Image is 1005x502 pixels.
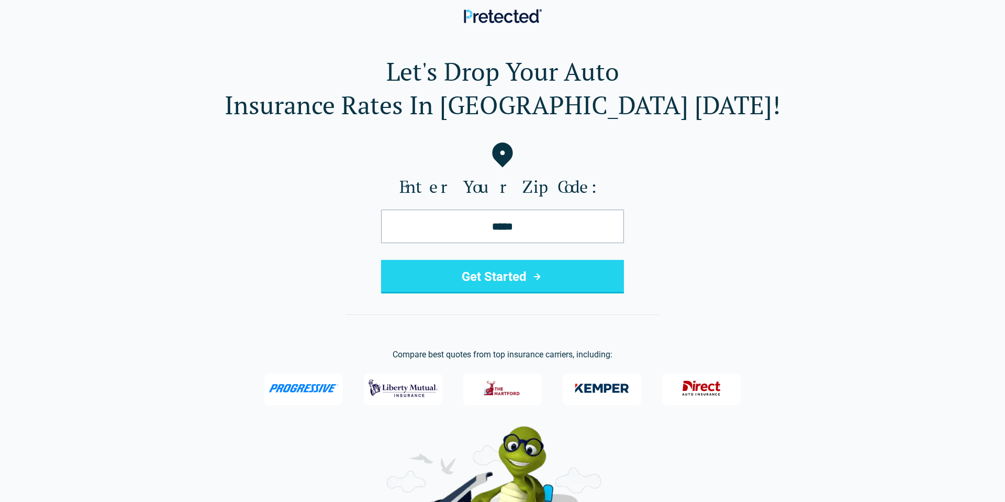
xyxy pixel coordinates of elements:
h1: Let's Drop Your Auto Insurance Rates In [GEOGRAPHIC_DATA] [DATE]! [17,54,988,122]
img: Kemper [567,375,636,402]
img: The Hartford [477,375,528,402]
label: Enter Your Zip Code: [17,176,988,197]
img: Liberty Mutual [368,375,438,402]
img: Progressive [269,384,339,392]
img: Direct General [676,375,727,402]
button: Get Started [381,260,624,293]
img: Pretected [464,9,542,23]
p: Compare best quotes from top insurance carriers, including: [17,348,988,361]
